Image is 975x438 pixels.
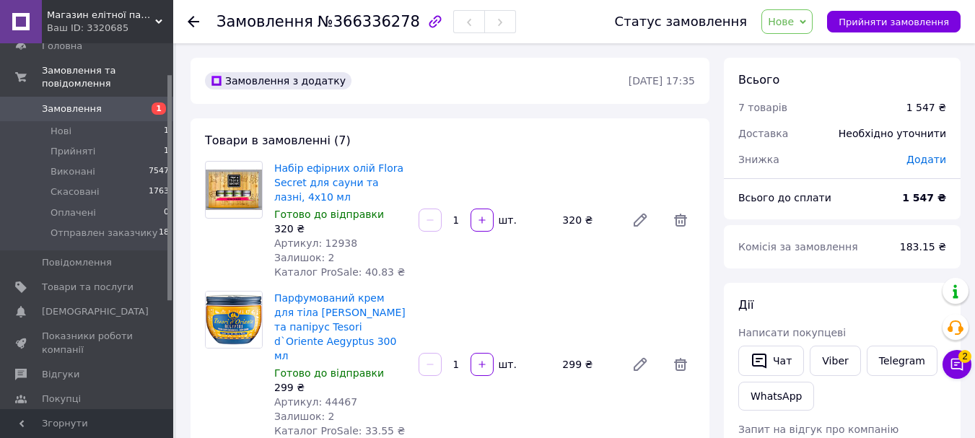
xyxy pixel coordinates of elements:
span: 7547 [149,165,169,178]
span: Товари в замовленні (7) [205,133,351,147]
span: Нові [51,125,71,138]
div: 1 547 ₴ [906,100,946,115]
span: Всього до сплати [738,192,831,203]
span: Виконані [51,165,95,178]
time: [DATE] 17:35 [629,75,695,87]
span: [DEMOGRAPHIC_DATA] [42,305,149,318]
span: Залишок: 2 [274,252,335,263]
span: Каталог ProSale: 40.83 ₴ [274,266,405,278]
span: 183.15 ₴ [900,241,946,253]
span: 0 [164,206,169,219]
span: 1 [164,125,169,138]
span: Всього [738,73,779,87]
span: Написати покупцеві [738,327,846,338]
span: Прийняти замовлення [839,17,949,27]
a: Набір ефірних олій Flora Secret для сауни та лазні, 4х10 мл [274,162,403,203]
a: WhatsApp [738,382,814,411]
span: Замовлення [217,13,313,30]
span: Скасовані [51,185,100,198]
span: 18 [159,227,169,240]
span: Оплачені [51,206,96,219]
span: Дії [738,298,753,312]
span: Каталог ProSale: 33.55 ₴ [274,425,405,437]
span: Головна [42,40,82,53]
span: 7 товарів [738,102,787,113]
span: Артикул: 12938 [274,237,357,249]
span: Показники роботи компанії [42,330,134,356]
div: Замовлення з додатку [205,72,351,89]
button: Чат з покупцем2 [943,350,971,379]
span: Повідомлення [42,256,112,269]
span: Нове [768,16,794,27]
span: Видалити [666,350,695,379]
div: 299 ₴ [556,354,620,375]
img: Парфумований крем для тіла Блакитна лілія та папірус Tesori d`Oriente Aegyptus 300 мл [206,292,262,348]
span: Товари та послуги [42,281,134,294]
button: Чат [738,346,804,376]
span: Комісія за замовлення [738,241,858,253]
span: Готово до відправки [274,367,384,379]
span: Залишок: 2 [274,411,335,422]
span: 2 [958,350,971,363]
div: Статус замовлення [615,14,748,29]
a: Viber [810,346,860,376]
span: Магазин елітної парфюмерії та косметики "Престиж" [47,9,155,22]
span: Доставка [738,128,788,139]
span: Замовлення [42,102,102,115]
span: Додати [906,154,946,165]
span: Запит на відгук про компанію [738,424,899,435]
span: Прийняті [51,145,95,158]
span: №366336278 [318,13,420,30]
span: Видалити [666,206,695,235]
div: Необхідно уточнити [830,118,955,149]
span: 1 [152,102,166,115]
span: Покупці [42,393,81,406]
a: Telegram [867,346,937,376]
div: шт. [495,357,518,372]
span: Знижка [738,154,779,165]
span: Готово до відправки [274,209,384,220]
button: Прийняти замовлення [827,11,961,32]
div: Ваш ID: 3320685 [47,22,173,35]
b: 1 547 ₴ [902,192,946,203]
img: Набір ефірних олій Flora Secret для сауни та лазні, 4х10 мл [206,170,262,209]
a: Редагувати [626,206,655,235]
div: 299 ₴ [274,380,407,395]
span: Відгуки [42,368,79,381]
span: 1763 [149,185,169,198]
a: Редагувати [626,350,655,379]
div: 320 ₴ [556,210,620,230]
span: 1 [164,145,169,158]
div: 320 ₴ [274,222,407,236]
a: Парфумований крем для тіла [PERSON_NAME] та папірус Tesori d`Oriente Aegyptus 300 мл [274,292,406,362]
span: Замовлення та повідомлення [42,64,173,90]
div: шт. [495,213,518,227]
span: Отправлен заказчику [51,227,157,240]
div: Повернутися назад [188,14,199,29]
span: Артикул: 44467 [274,396,357,408]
